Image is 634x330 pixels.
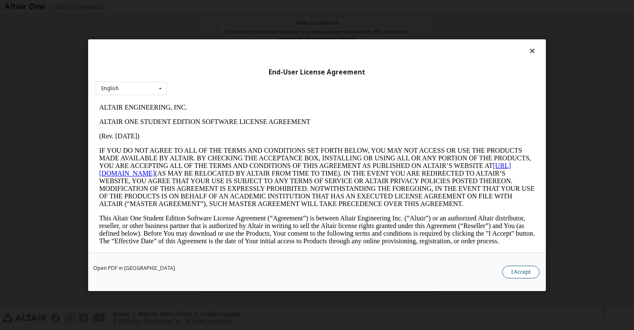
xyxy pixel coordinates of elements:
a: [URL][DOMAIN_NAME] [3,62,415,77]
div: English [101,86,119,91]
a: Open PDF in [GEOGRAPHIC_DATA] [93,266,175,271]
p: ALTAIR ENGINEERING, INC. [3,3,439,11]
button: I Accept [502,266,539,278]
p: ALTAIR ONE STUDENT EDITION SOFTWARE LICENSE AGREEMENT [3,18,439,25]
p: This Altair One Student Edition Software License Agreement (“Agreement”) is between Altair Engine... [3,114,439,145]
p: IF YOU DO NOT AGREE TO ALL OF THE TERMS AND CONDITIONS SET FORTH BELOW, YOU MAY NOT ACCESS OR USE... [3,47,439,107]
p: (Rev. [DATE]) [3,32,439,40]
div: End-User License Agreement [96,68,538,76]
